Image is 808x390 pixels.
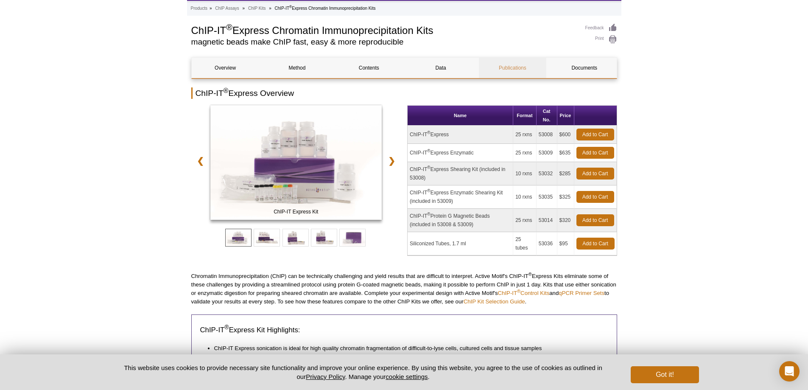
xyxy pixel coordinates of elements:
a: Add to Cart [576,191,614,203]
td: $600 [557,126,574,144]
h1: ChIP-IT Express Chromatin Immunoprecipitation Kits [191,23,577,36]
th: Format [513,106,537,126]
sup: ® [427,165,430,170]
a: Add to Cart [576,129,614,140]
td: $285 [557,162,574,185]
a: Data [407,58,474,78]
a: ❯ [383,151,401,171]
h3: ChIP-IT Express Kit Highlights: [200,325,608,335]
td: 25 rxns [513,209,537,232]
a: Feedback [585,23,617,33]
td: $325 [557,185,574,209]
td: 53014 [537,209,557,232]
sup: ® [289,5,292,9]
h2: magnetic beads make ChIP fast, easy & more reproducible [191,38,577,46]
td: ChIP-IT Protein G Magnetic Beads (included in 53008 & 53009) [408,209,513,232]
td: 10 rxns [513,162,537,185]
li: ChIP-IT Express Chromatin Immunoprecipitation Kits [275,6,376,11]
td: 25 tubes [513,232,537,255]
td: 10 rxns [513,185,537,209]
th: Cat No. [537,106,557,126]
sup: ® [427,130,430,135]
a: ChIP Kits [248,5,266,12]
li: » [269,6,271,11]
a: ❮ [191,151,210,171]
sup: ® [427,212,430,216]
li: » [210,6,212,11]
span: ChIP-IT Express Kit [212,208,380,216]
td: 53008 [537,126,557,144]
button: cookie settings [386,373,428,380]
td: 53036 [537,232,557,255]
div: Open Intercom Messenger [779,361,800,382]
sup: ® [224,87,229,94]
p: Chromatin Immunoprecipitation (ChIP) can be technically challenging and yield results that are di... [191,272,617,306]
a: Add to Cart [576,147,614,159]
th: Name [408,106,513,126]
td: Siliconized Tubes, 1.7 ml [408,232,513,255]
a: Add to Cart [576,238,615,250]
a: ChIP Kit Selection Guide [464,298,525,305]
td: $320 [557,209,574,232]
sup: ® [528,272,532,277]
a: ChIP-IT Express Kit [210,105,382,222]
p: This website uses cookies to provide necessary site functionality and improve your online experie... [109,363,617,381]
a: ChIP Assays [215,5,239,12]
a: Print [585,35,617,44]
td: ChIP-IT Express Enzymatic [408,144,513,162]
sup: ® [517,289,520,294]
a: Publications [479,58,546,78]
a: Add to Cart [576,214,614,226]
sup: ® [224,324,229,331]
td: 25 rxns [513,144,537,162]
h2: ChIP-IT Express Overview [191,87,617,99]
a: Documents [551,58,618,78]
a: qPCR Primer Sets [559,290,604,296]
sup: ® [226,22,232,32]
td: ChIP-IT Express Enzymatic Shearing Kit (included in 53009) [408,185,513,209]
th: Price [557,106,574,126]
td: $635 [557,144,574,162]
td: 53009 [537,144,557,162]
a: Add to Cart [576,168,614,180]
a: Overview [192,58,259,78]
img: ChIP-IT Express Kit [210,105,382,220]
td: ChIP-IT Express Shearing Kit (included in 53008) [408,162,513,185]
li: ChIP-IT Express sonication is ideal for high quality chromatin fragmentation of difficult-to-lyse... [214,342,600,353]
td: $95 [557,232,574,255]
a: Products [191,5,207,12]
td: 53032 [537,162,557,185]
a: Privacy Policy [306,373,345,380]
button: Got it! [631,366,699,383]
li: » [243,6,245,11]
td: 53035 [537,185,557,209]
td: 25 rxns [513,126,537,144]
li: No sonicator, simply use our ChIP-IT Express Enzymatic kit for cultured cell lines [214,353,600,363]
a: ChIP-IT®Control Kits [498,290,550,296]
sup: ® [427,188,430,193]
a: Contents [335,58,403,78]
sup: ® [427,149,430,153]
td: ChIP-IT Express [408,126,513,144]
a: Method [263,58,331,78]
